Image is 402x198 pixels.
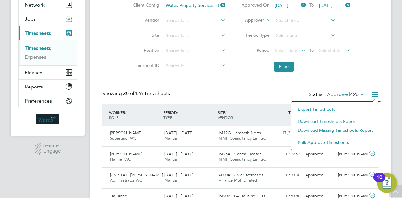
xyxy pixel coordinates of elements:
[131,62,159,68] label: Timesheet ID
[236,17,264,24] label: Approver
[164,136,178,141] span: Manual
[164,31,225,40] input: Search for...
[19,66,77,79] button: Finance
[19,12,77,26] button: Jobs
[36,114,59,124] img: wates-logo-retina.png
[123,90,170,97] span: 426 Timesheets
[295,117,378,126] li: Download Timesheets Report
[270,149,303,159] div: £329.63
[25,54,46,60] a: Expenses
[164,157,178,162] span: Manual
[350,91,359,98] span: 426
[110,136,137,141] span: Supervisor WC
[335,149,368,159] div: [PERSON_NAME]
[219,172,263,178] span: XF004 - Civic Overheads
[219,178,257,183] span: Alliance MSP Limited
[110,172,163,178] span: [US_STATE][PERSON_NAME]
[307,1,316,9] span: To
[319,48,342,53] span: Select date
[270,128,303,138] div: £1,334.50
[225,110,226,115] span: /
[274,16,336,25] input: Search for...
[288,110,300,115] span: TOTAL
[123,90,134,97] span: 30 of
[19,94,77,108] button: Preferences
[275,3,288,8] span: [DATE]
[102,90,171,97] div: Showing
[241,32,269,38] label: Period Type
[164,130,193,136] span: [DATE] - [DATE]
[25,2,45,8] span: Network
[241,2,269,8] label: Approved On
[19,40,77,65] div: Timesheets
[19,80,77,94] button: Reports
[18,114,77,124] a: Go to home page
[164,178,178,183] span: Manual
[107,107,162,123] div: WORKER
[35,143,61,155] a: Powered byEngage
[131,17,159,23] label: Vendor
[43,148,61,154] span: Engage
[110,130,142,136] span: [PERSON_NAME]
[164,151,193,157] span: [DATE] - [DATE]
[177,110,178,115] span: /
[377,177,382,185] div: 10
[164,62,225,70] input: Search for...
[335,170,368,180] div: [PERSON_NAME]
[25,98,52,104] span: Preferences
[295,138,378,147] li: Bulk Approve Timesheets
[162,107,216,123] div: PERIOD
[219,157,266,162] span: MMP Consultancy Limited
[216,107,270,123] div: SITE
[125,110,126,115] span: /
[110,157,131,162] span: Planner WC
[377,173,397,193] button: Open Resource Center, 10 new notifications
[131,47,159,53] label: Position
[275,48,297,53] span: Select date
[219,136,266,141] span: MMP Consultancy Limited
[164,16,225,25] input: Search for...
[25,70,42,76] span: Finance
[110,178,142,183] span: Administrator WC
[131,32,159,38] label: Site
[43,143,61,148] span: Powered by
[19,26,77,40] button: Timesheets
[274,62,294,72] button: Filter
[327,91,365,98] label: Approved
[110,151,142,157] span: [PERSON_NAME]
[319,3,333,8] span: [DATE]
[295,105,378,114] li: Export Timesheets
[219,130,265,136] span: IM12G- Lambeth North…
[295,126,378,135] li: Download Missing Timesheets Report
[131,2,159,8] label: Client Config
[241,47,269,53] label: Period
[164,1,225,10] input: Search for...
[270,170,303,180] div: £720.00
[219,151,265,157] span: IM25A - Central Bedfor…
[303,170,335,180] div: Approved
[25,84,43,90] span: Reports
[309,90,366,99] div: Status
[25,30,51,36] span: Timesheets
[303,149,335,159] div: Approved
[164,172,193,178] span: [DATE] - [DATE]
[25,45,51,51] a: Timesheets
[163,115,172,120] span: TYPE
[25,16,36,22] span: Jobs
[109,115,118,120] span: ROLE
[274,31,336,40] input: Select one
[218,115,233,120] span: VENDOR
[164,46,225,55] input: Search for...
[307,46,316,54] span: To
